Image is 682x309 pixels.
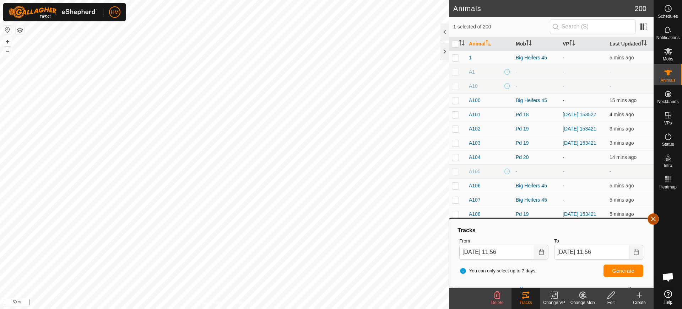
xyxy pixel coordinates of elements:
span: A10 [469,82,478,90]
span: Schedules [658,14,678,18]
span: Help [664,300,672,304]
app-display-virtual-paddock-transition: - [563,69,564,75]
span: Infra [664,164,672,168]
span: A1 [469,68,475,76]
div: Tracks [456,226,646,235]
label: To [554,238,643,245]
span: A103 [469,139,481,147]
span: - [610,83,611,89]
app-display-virtual-paddock-transition: - [563,55,564,60]
div: Tracks [511,299,540,306]
span: You can only select up to 7 days [459,267,535,275]
span: - [610,69,611,75]
div: Pd 19 [516,139,557,147]
button: – [3,47,12,55]
th: Last Updated [607,37,654,51]
span: A104 [469,154,481,161]
div: Pd 19 [516,211,557,218]
img: Gallagher Logo [9,6,97,18]
button: + [3,37,12,46]
app-display-virtual-paddock-transition: - [563,197,564,203]
div: - [516,68,557,76]
div: Pd 18 [516,111,557,118]
span: Delete [491,300,504,305]
button: Reset Map [3,26,12,34]
span: 18 Sept 2025, 11:53 am [610,140,634,146]
span: Neckbands [657,100,678,104]
span: A105 [469,168,481,175]
a: [DATE] 153421 [563,140,596,146]
button: Choose Date [629,245,643,260]
span: A107 [469,196,481,204]
app-display-virtual-paddock-transition: - [563,183,564,188]
span: Notifications [656,36,680,40]
p-sorticon: Activate to sort [526,41,532,47]
span: - [610,169,611,174]
div: - [516,82,557,90]
span: 200 [635,3,646,14]
a: [DATE] 153421 [563,211,596,217]
div: Big Heifers 45 [516,182,557,190]
span: A102 [469,125,481,133]
span: 18 Sept 2025, 11:52 am [610,197,634,203]
a: Contact Us [232,300,253,306]
span: Status [662,142,674,146]
div: - [516,168,557,175]
a: [DATE] 153527 [563,112,596,117]
span: 18 Sept 2025, 11:53 am [610,112,634,117]
input: Search (S) [550,19,636,34]
span: 1 selected of 200 [453,23,550,31]
div: Edit [597,299,625,306]
p-sorticon: Activate to sort [641,41,647,47]
div: Big Heifers 45 [516,54,557,62]
div: Big Heifers 45 [516,196,557,204]
span: VPs [664,121,672,125]
button: Map Layers [16,26,24,34]
span: 18 Sept 2025, 11:51 am [610,55,634,60]
div: Open chat [657,266,679,288]
div: Change Mob [568,299,597,306]
app-display-virtual-paddock-transition: - [563,83,564,89]
th: VP [560,37,607,51]
app-display-virtual-paddock-transition: - [563,169,564,174]
a: [DATE] 153421 [563,126,596,132]
span: A106 [469,182,481,190]
button: Choose Date [534,245,548,260]
a: Help [654,287,682,307]
span: 18 Sept 2025, 11:51 am [610,183,634,188]
span: 18 Sept 2025, 11:53 am [610,126,634,132]
button: Generate [603,265,643,277]
p-sorticon: Activate to sort [486,41,491,47]
div: Pd 19 [516,125,557,133]
div: Change VP [540,299,568,306]
th: Mob [513,37,560,51]
div: Pd 20 [516,154,557,161]
span: 1 [469,54,472,62]
span: 18 Sept 2025, 11:51 am [610,211,634,217]
span: A100 [469,97,481,104]
p-sorticon: Activate to sort [459,41,465,47]
app-display-virtual-paddock-transition: - [563,97,564,103]
h2: Animals [453,4,635,13]
span: Mobs [663,57,673,61]
span: Heatmap [659,185,677,189]
span: HM [111,9,119,16]
p-sorticon: Activate to sort [569,41,575,47]
a: Privacy Policy [196,300,223,306]
th: Animal [466,37,513,51]
span: A108 [469,211,481,218]
span: 18 Sept 2025, 11:43 am [610,154,637,160]
span: Animals [660,78,676,82]
span: A101 [469,111,481,118]
span: 18 Sept 2025, 11:41 am [610,97,637,103]
div: Big Heifers 45 [516,97,557,104]
span: Generate [612,268,634,274]
div: Create [625,299,654,306]
app-display-virtual-paddock-transition: - [563,154,564,160]
label: From [459,238,548,245]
